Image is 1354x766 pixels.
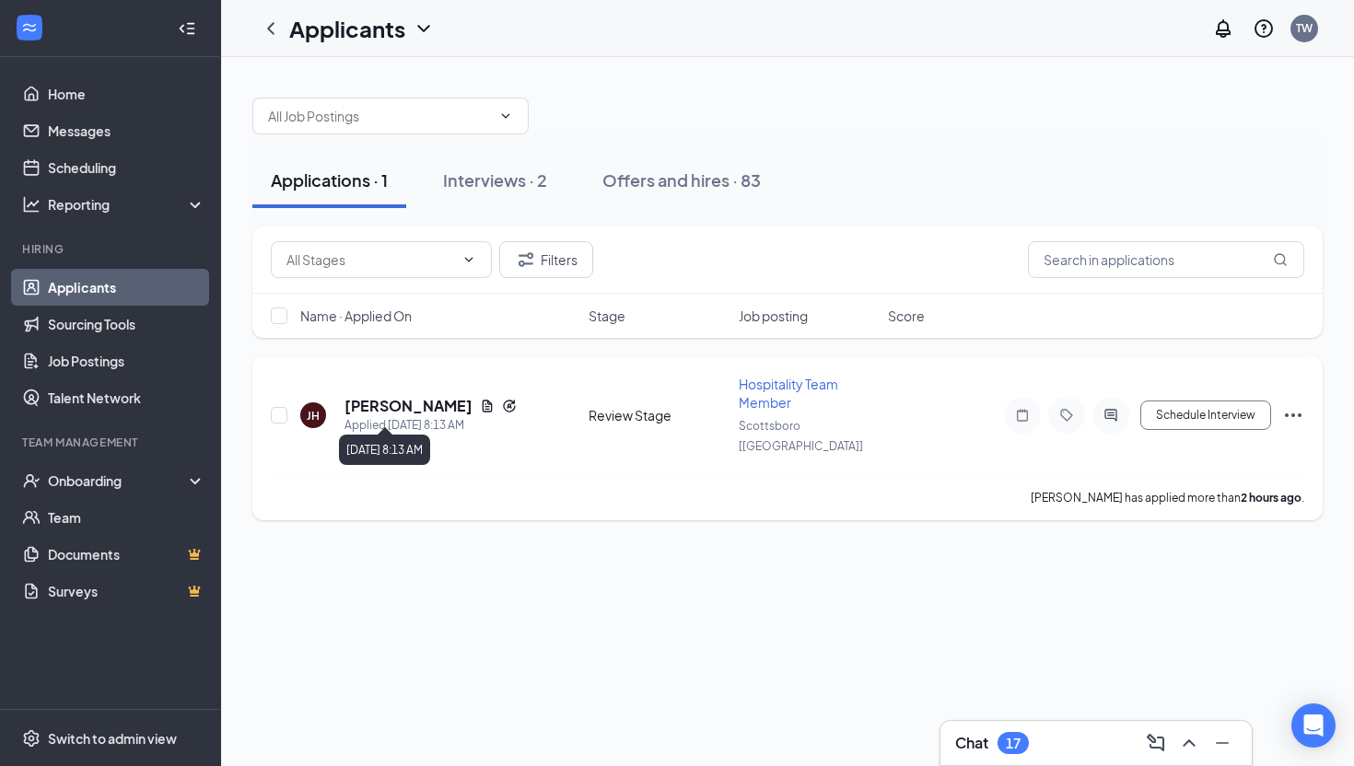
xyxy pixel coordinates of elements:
div: Hiring [22,241,202,257]
a: Job Postings [48,342,205,379]
svg: QuestionInfo [1253,17,1275,40]
svg: ChevronLeft [260,17,282,40]
svg: Analysis [22,195,41,214]
div: JH [307,408,320,424]
div: Review Stage [589,406,728,424]
button: ChevronUp [1174,728,1204,758]
div: Switch to admin view [48,729,177,748]
svg: UserCheck [22,471,41,490]
svg: Filter [515,249,537,271]
a: Messages [48,112,205,149]
svg: WorkstreamLogo [20,18,39,37]
svg: ChevronDown [498,109,513,123]
a: SurveysCrown [48,573,205,609]
button: Filter Filters [499,241,593,278]
b: 2 hours ago [1241,491,1301,505]
input: All Job Postings [268,106,491,126]
input: All Stages [286,250,454,270]
h3: Chat [955,733,988,753]
a: Team [48,499,205,536]
div: Applied [DATE] 8:13 AM [344,416,517,435]
div: 17 [1006,736,1021,751]
a: Home [48,75,205,112]
a: DocumentsCrown [48,536,205,573]
svg: ActiveChat [1100,408,1122,423]
div: Onboarding [48,471,190,490]
svg: MagnifyingGlass [1273,252,1288,267]
svg: ChevronDown [461,252,476,267]
svg: Collapse [178,19,196,38]
p: [PERSON_NAME] has applied more than . [1031,490,1304,505]
svg: ComposeMessage [1145,732,1167,754]
div: Reporting [48,195,206,214]
div: [DATE] 8:13 AM [339,435,430,465]
button: Schedule Interview [1140,400,1271,430]
button: ComposeMessage [1141,728,1171,758]
h5: [PERSON_NAME] [344,396,473,416]
h1: Applicants [289,13,405,44]
div: Open Intercom Messenger [1291,703,1336,748]
svg: Notifications [1212,17,1234,40]
svg: ChevronUp [1178,732,1200,754]
button: Minimize [1208,728,1237,758]
svg: Reapply [502,399,517,413]
span: Stage [589,307,625,325]
svg: Minimize [1211,732,1233,754]
a: Applicants [48,269,205,306]
span: Scottsboro [[GEOGRAPHIC_DATA]] [739,419,863,453]
svg: Note [1011,408,1033,423]
div: TW [1296,20,1313,36]
span: Hospitality Team Member [739,376,838,411]
a: Scheduling [48,149,205,186]
input: Search in applications [1028,241,1304,278]
span: Job posting [739,307,808,325]
div: Applications · 1 [271,168,388,191]
a: Sourcing Tools [48,306,205,342]
span: Score [888,307,925,325]
svg: Document [480,399,495,413]
svg: Ellipses [1282,404,1304,426]
svg: Tag [1056,408,1078,423]
span: Name · Applied On [300,307,412,325]
div: Interviews · 2 [443,168,547,191]
svg: Settings [22,729,41,748]
a: Talent Network [48,379,205,416]
svg: ChevronDown [413,17,435,40]
div: Team Management [22,435,202,450]
div: Offers and hires · 83 [602,168,761,191]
